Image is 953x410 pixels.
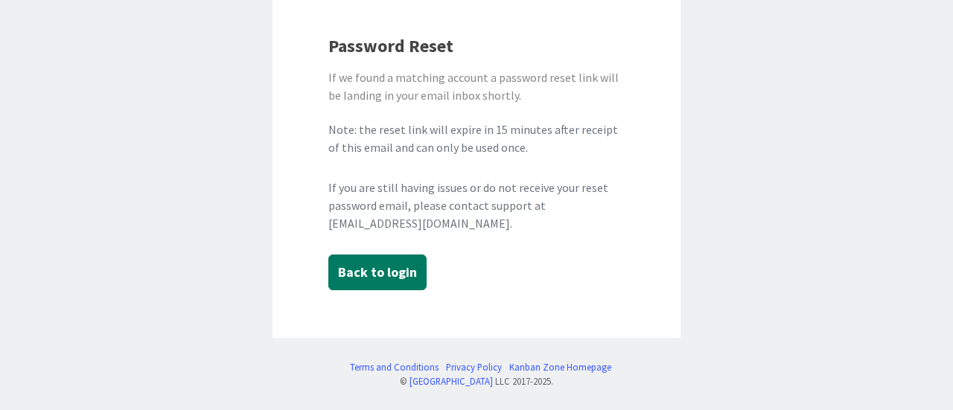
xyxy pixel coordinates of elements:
[409,375,493,387] a: [GEOGRAPHIC_DATA]
[342,374,611,388] div: © LLC 2017- 2025 .
[328,254,427,290] button: Back to login
[509,360,611,374] a: Kanban Zone Homepage
[350,360,439,374] a: Terms and Conditions
[328,34,453,57] b: Password Reset
[328,68,625,104] div: If we found a matching account a password reset link will be landing in your email inbox shortly.
[446,360,502,374] a: Privacy Policy
[328,179,625,232] div: If you are still having issues or do not receive your reset password email, please contact suppor...
[328,121,625,156] div: Note: the reset link will expire in 15 minutes after receipt of this email and can only be used o...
